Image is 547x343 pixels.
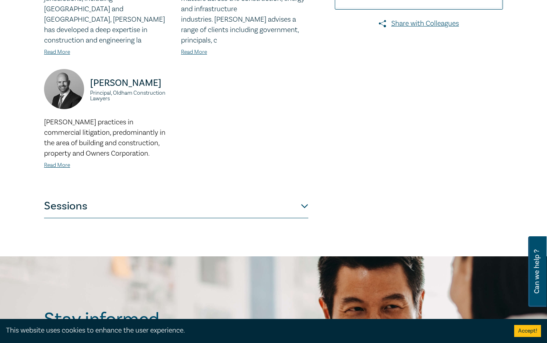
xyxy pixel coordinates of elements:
[44,162,70,169] a: Read More
[335,18,503,29] a: Share with Colleagues
[90,90,171,101] small: Principal, Oldham Construction Lawyers
[6,325,502,336] div: This website uses cookies to enhance the user experience.
[514,325,541,337] button: Accept cookies
[44,309,233,330] h2: Stay informed.
[44,69,84,109] img: https://s3.ap-southeast-2.amazonaws.com/leo-cussen-store-production-content/Contacts/Daniel%20Old...
[44,49,70,56] a: Read More
[533,241,541,302] span: Can we help ?
[90,77,171,89] p: [PERSON_NAME]
[44,118,165,158] span: [PERSON_NAME] practices in commercial litigation, predominantly in the area of building and const...
[44,194,308,218] button: Sessions
[181,49,207,56] a: Read More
